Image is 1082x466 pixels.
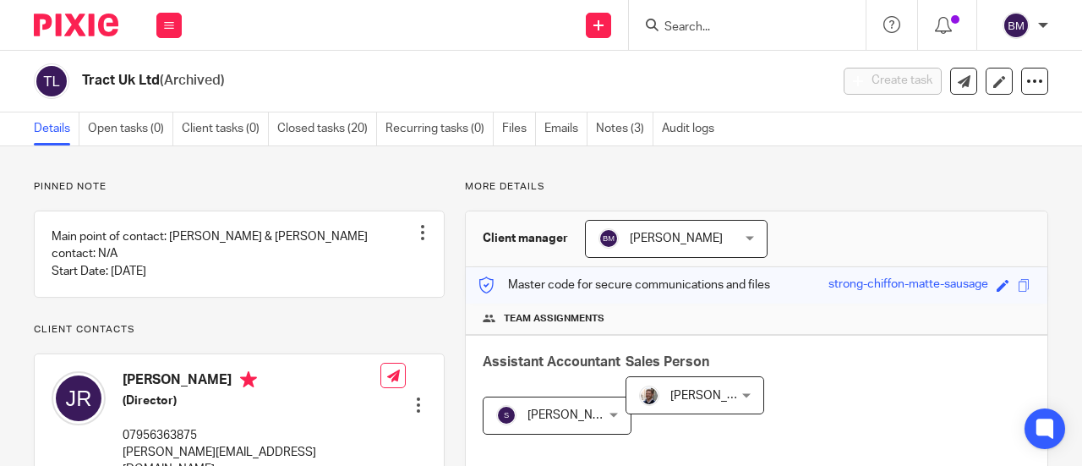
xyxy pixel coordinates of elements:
[544,112,587,145] a: Emails
[478,277,770,293] p: Master code for secure communications and files
[123,427,380,444] p: 07956363875
[123,371,380,392] h4: [PERSON_NAME]
[626,355,709,369] span: Sales Person
[82,72,671,90] h2: Tract Uk Ltd
[483,355,620,369] span: Assistant Accountant
[630,233,723,244] span: [PERSON_NAME]
[598,228,619,249] img: svg%3E
[504,312,604,326] span: Team assignments
[844,68,942,95] button: Create task
[385,112,494,145] a: Recurring tasks (0)
[496,405,516,425] img: svg%3E
[277,112,377,145] a: Closed tasks (20)
[596,112,653,145] a: Notes (3)
[465,180,1048,194] p: More details
[34,112,79,145] a: Details
[34,323,445,337] p: Client contacts
[1003,12,1030,39] img: svg%3E
[502,112,536,145] a: Files
[663,20,815,36] input: Search
[160,74,225,87] span: (Archived)
[670,390,763,402] span: [PERSON_NAME]
[240,371,257,388] i: Primary
[34,180,445,194] p: Pinned note
[34,63,69,99] img: svg%3E
[123,392,380,409] h5: (Director)
[88,112,173,145] a: Open tasks (0)
[483,230,568,247] h3: Client manager
[527,409,631,421] span: [PERSON_NAME] B
[52,371,106,425] img: svg%3E
[662,112,723,145] a: Audit logs
[828,276,988,295] div: strong-chiffon-matte-sausage
[34,14,118,36] img: Pixie
[182,112,269,145] a: Client tasks (0)
[639,386,659,406] img: Matt%20Circle.png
